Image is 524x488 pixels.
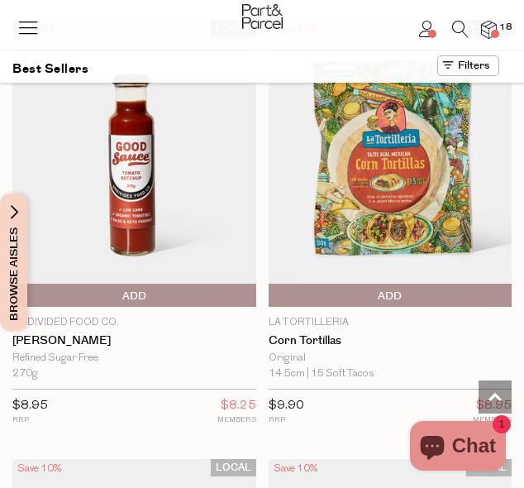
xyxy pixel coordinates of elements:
small: MEMBERS [473,414,512,426]
span: $9.90 [269,399,304,412]
div: Refined Sugar Free [12,351,256,366]
div: Save 10% [12,459,66,479]
inbox-online-store-chat: Shopify online store chat [405,421,511,475]
img: Corn Tortillas [269,20,512,308]
button: Add To Parcel [12,284,256,307]
a: 18 [481,21,497,38]
span: Browse Aisles [5,194,23,331]
div: Original [269,351,512,366]
a: Corn Tortillas [269,334,512,348]
span: 270g [12,366,38,382]
div: Save 10% [269,459,322,479]
span: $8.25 [221,396,256,416]
span: 18 [495,20,517,35]
button: Add To Parcel [269,284,512,307]
small: RRP [12,414,48,426]
img: Tomato Ketchup [12,20,256,308]
p: Undivided Food Co. [12,315,256,330]
small: MEMBERS [217,414,256,426]
small: RRP [269,414,304,426]
a: [PERSON_NAME] [12,334,256,348]
span: $8.95 [12,399,48,412]
h1: Best Sellers [12,55,88,83]
span: $8.95 [476,396,512,416]
p: La Tortilleria [269,315,512,330]
span: 14.5cm | 15 Soft Tacos [269,366,374,382]
img: Part&Parcel [242,4,283,29]
span: LOCAL [211,459,256,476]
